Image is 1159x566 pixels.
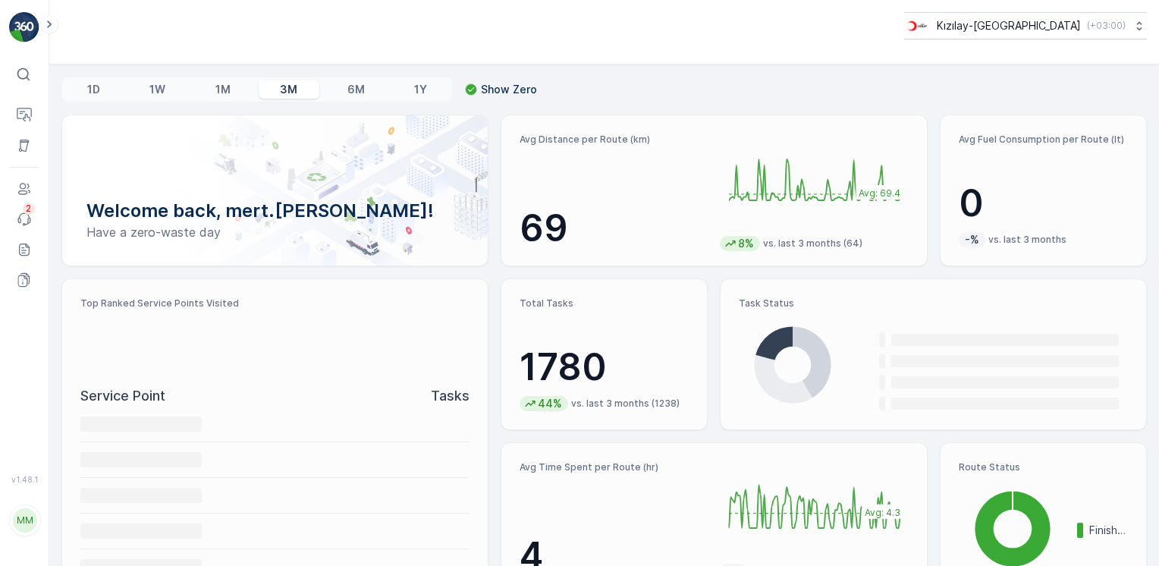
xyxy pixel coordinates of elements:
span: v 1.48.1 [9,475,39,484]
p: vs. last 3 months [988,234,1066,246]
p: Finished [1089,523,1128,538]
img: k%C4%B1z%C4%B1lay_D5CCths.png [904,17,931,34]
p: 44% [536,396,564,411]
p: 1D [87,82,100,97]
p: 3M [280,82,297,97]
p: vs. last 3 months (1238) [571,398,680,410]
p: -% [963,232,981,247]
p: Avg Distance per Route (km) [520,134,708,146]
p: Kızılay-[GEOGRAPHIC_DATA] [937,18,1081,33]
p: 1W [149,82,165,97]
p: Service Point [80,385,165,407]
p: Tasks [431,385,470,407]
p: vs. last 3 months (64) [763,237,862,250]
img: logo [9,12,39,42]
p: 6M [347,82,365,97]
p: 2 [26,203,32,215]
p: 8% [737,236,755,251]
p: Welcome back, mert.[PERSON_NAME]! [86,199,463,223]
p: ( +03:00 ) [1087,20,1126,32]
p: Task Status [739,297,1128,310]
p: Show Zero [481,82,537,97]
div: MM [13,508,37,533]
p: 1Y [414,82,427,97]
button: Kızılay-[GEOGRAPHIC_DATA](+03:00) [904,12,1147,39]
p: 1M [215,82,231,97]
p: Route Status [959,461,1128,473]
p: 69 [520,206,708,251]
button: MM [9,487,39,554]
p: Avg Fuel Consumption per Route (lt) [959,134,1128,146]
p: Have a zero-waste day [86,223,463,241]
p: Total Tasks [520,297,689,310]
p: 1780 [520,344,689,390]
p: 0 [959,181,1128,226]
p: Avg Time Spent per Route (hr) [520,461,708,473]
a: 2 [9,204,39,234]
p: Top Ranked Service Points Visited [80,297,470,310]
